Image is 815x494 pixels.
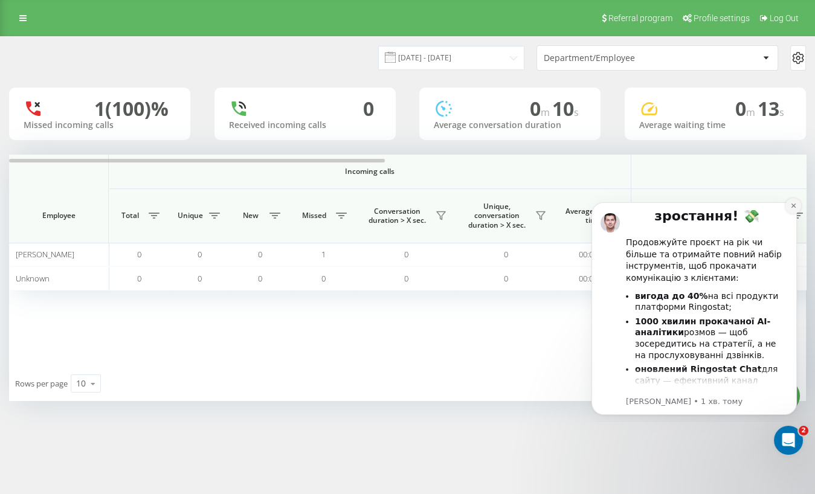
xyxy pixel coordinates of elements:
span: Unique [175,211,205,220]
span: New [236,211,266,220]
span: 1 [321,249,326,260]
span: 0 [735,95,758,121]
td: 00:00:00 [556,266,631,290]
div: Average conversation duration [434,120,586,130]
span: Unique, conversation duration > Х sec. [462,202,532,230]
span: m [746,106,758,119]
span: Profile settings [694,13,750,23]
span: Total [115,211,145,220]
span: 0 [198,273,202,284]
span: [PERSON_NAME] [16,249,74,260]
span: 13 [758,95,784,121]
span: 0 [530,95,552,121]
span: s [574,106,579,119]
span: 0 [198,249,202,260]
span: 0 [321,273,326,284]
span: 2 [799,426,808,435]
td: 00:00:00 [556,243,631,266]
span: 0 [137,273,141,284]
span: Conversation duration > Х sec. [362,207,432,225]
span: Average waiting time [565,207,622,225]
span: 0 [258,273,262,284]
span: Incoming calls [140,167,599,176]
span: 0 [404,249,408,260]
div: Missed incoming calls [24,120,176,130]
span: Unknown [16,273,50,284]
span: 0 [137,249,141,260]
span: Log Out [770,13,799,23]
div: 0 [363,97,374,120]
div: Received incoming calls [229,120,381,130]
span: Referral program [608,13,672,23]
span: 0 [404,273,408,284]
span: m [541,106,552,119]
span: 10 [552,95,579,121]
div: Average waiting time [639,120,791,130]
div: 10 [76,377,86,390]
span: Employee [19,211,98,220]
span: s [779,106,784,119]
span: 0 [258,249,262,260]
span: 0 [504,273,508,284]
span: Rows per page [15,378,68,389]
iframe: Intercom notifications повідомлення [573,192,815,422]
div: Department/Employee [544,53,688,63]
span: Missed [296,211,332,220]
iframe: Intercom live chat [774,426,803,455]
div: 1 (100)% [94,97,169,120]
span: 0 [504,249,508,260]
